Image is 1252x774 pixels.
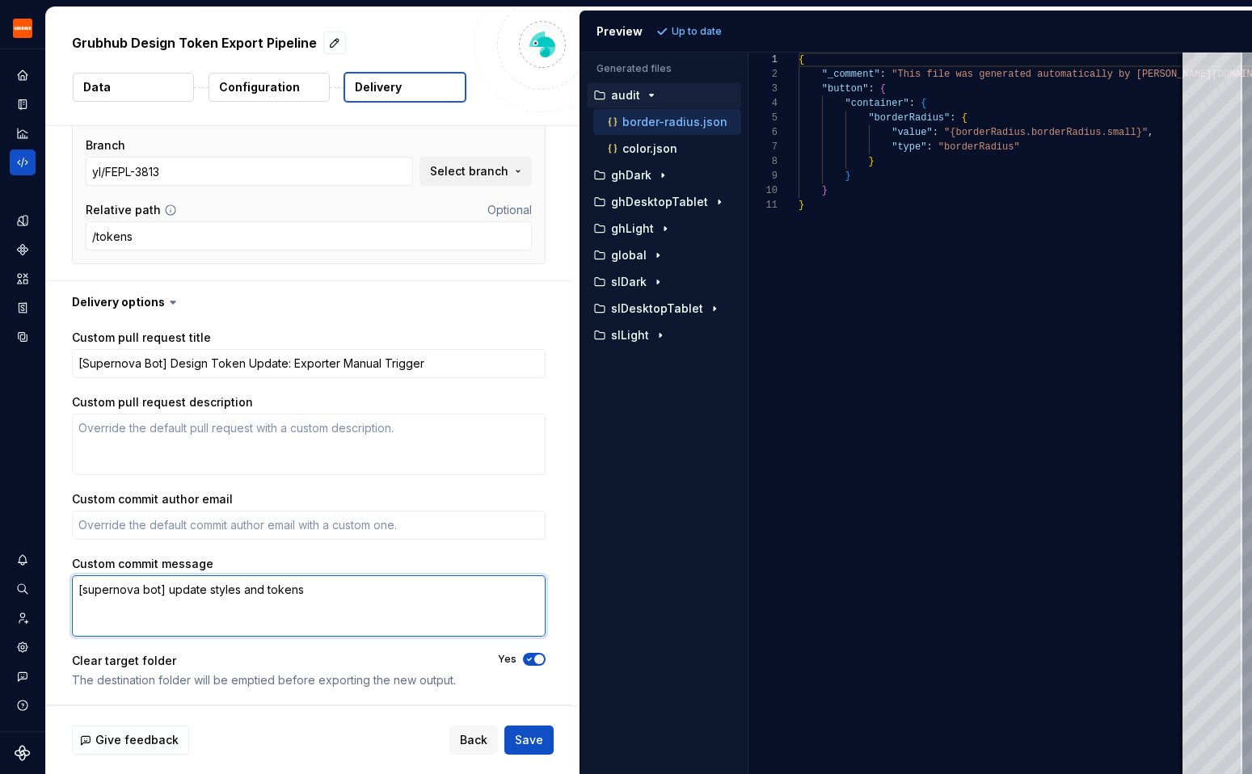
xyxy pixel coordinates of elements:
span: Optional [487,203,532,217]
button: ghDark [587,166,741,184]
button: Configuration [209,73,330,102]
label: Relative path [86,202,161,218]
a: Code automation [10,149,36,175]
span: "{borderRadius.borderRadius.small}" [944,127,1148,138]
button: ghLight [587,220,741,238]
div: 2 [748,67,778,82]
p: global [611,249,647,262]
span: "This file was generated automatically by [PERSON_NAME] [892,69,1212,80]
div: Contact support [10,663,36,689]
div: Documentation [10,91,36,117]
p: border-radius.json [622,116,727,128]
div: The destination folder will be emptied before exporting the new output. [72,672,469,688]
button: Give feedback [72,726,189,755]
span: : [880,69,886,80]
a: Home [10,62,36,88]
button: ghDesktopTablet [587,193,741,211]
p: slDark [611,276,647,288]
p: ghDesktopTablet [611,196,708,208]
button: Notifications [10,547,36,573]
label: Custom pull request description [72,394,253,410]
svg: Supernova Logo [15,745,31,761]
p: color.json [622,142,677,155]
button: slDesktopTablet [587,300,741,318]
span: Back [460,732,487,748]
span: : [932,127,938,138]
div: 4 [748,96,778,111]
textarea: [Supernova Bot] Design Token Update: Exporter Manual Trigger [72,349,546,378]
a: Invite team [10,605,36,631]
label: Yes [498,653,516,666]
span: { [961,112,967,124]
span: { [799,54,804,65]
div: Design tokens [10,208,36,233]
label: Custom commit author email [72,491,233,507]
span: : [950,112,955,124]
button: audit [587,86,741,104]
span: { [880,83,886,95]
a: Settings [10,634,36,660]
input: Enter a branch name or select a branch [86,157,413,186]
span: "_comment" [822,69,880,80]
span: } [845,170,850,182]
div: 9 [748,169,778,183]
a: Assets [10,266,36,292]
button: slLight [587,326,741,344]
p: Data [83,79,111,95]
span: : [926,141,932,153]
div: 7 [748,140,778,154]
p: Configuration [219,79,300,95]
span: : [868,83,874,95]
a: Components [10,237,36,263]
span: } [822,185,828,196]
button: border-radius.json [593,113,741,131]
div: 3 [748,82,778,96]
button: Select branch [419,157,532,186]
div: 1 [748,53,778,67]
button: Data [73,73,194,102]
div: 10 [748,183,778,198]
span: "borderRadius" [868,112,950,124]
p: ghLight [611,222,654,235]
span: Save [515,732,543,748]
button: global [587,246,741,264]
p: ghDark [611,169,651,182]
div: 5 [748,111,778,125]
div: Preview [596,23,643,40]
span: "button" [822,83,869,95]
button: slDark [587,273,741,291]
p: Up to date [672,25,722,38]
a: Data sources [10,324,36,350]
span: , [1148,127,1153,138]
label: Custom pull request title [72,330,211,346]
button: Save [504,726,554,755]
a: Analytics [10,120,36,146]
button: Search ⌘K [10,576,36,602]
span: "value" [892,127,932,138]
p: audit [611,89,640,102]
textarea: [supernova bot] update styles and tokens [72,575,546,637]
span: } [868,156,874,167]
span: Give feedback [95,732,179,748]
button: Back [449,726,498,755]
span: } [799,200,804,211]
label: Branch [86,137,125,154]
div: 11 [748,198,778,212]
span: Select branch [430,163,508,179]
p: Generated files [596,62,731,75]
a: Storybook stories [10,295,36,321]
div: Clear target folder [72,653,469,669]
span: "borderRadius" [938,141,1020,153]
p: Grubhub Design Token Export Pipeline [72,33,317,53]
